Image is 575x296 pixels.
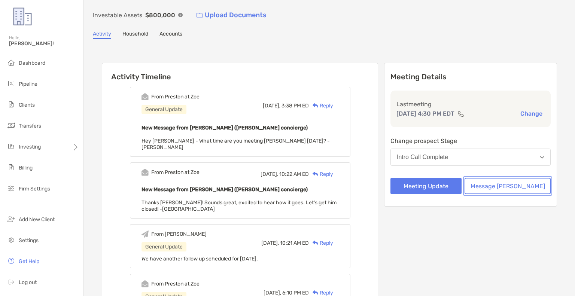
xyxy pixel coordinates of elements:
[159,31,182,39] a: Accounts
[279,171,309,177] span: 10:22 AM ED
[7,79,16,88] img: pipeline icon
[142,169,149,176] img: Event icon
[465,178,551,194] button: Message [PERSON_NAME]
[178,13,183,17] img: Info Icon
[197,13,203,18] img: button icon
[142,199,337,212] span: Thanks [PERSON_NAME]! Sounds great, excited to hear how it goes. Let's get him closed! -[GEOGRAPH...
[397,154,448,161] div: Intro Call Complete
[151,281,200,287] div: From Preston at Zoe
[142,280,149,287] img: Event icon
[313,241,318,245] img: Reply icon
[19,144,41,150] span: Investing
[261,240,279,246] span: [DATE],
[390,149,551,166] button: Intro Call Complete
[19,81,37,87] span: Pipeline
[142,125,308,131] b: New Message from [PERSON_NAME] ([PERSON_NAME] concierge)
[313,172,318,177] img: Reply icon
[309,102,333,110] div: Reply
[396,100,545,109] p: Last meeting
[457,111,464,117] img: communication type
[7,121,16,130] img: transfers icon
[93,31,111,39] a: Activity
[9,40,79,47] span: [PERSON_NAME]!
[142,105,186,114] div: General Update
[282,290,309,296] span: 6:10 PM ED
[9,3,36,30] img: Zoe Logo
[93,10,142,20] p: Investable Assets
[7,256,16,265] img: get-help icon
[7,277,16,286] img: logout icon
[122,31,148,39] a: Household
[19,258,39,265] span: Get Help
[7,163,16,172] img: billing icon
[261,171,278,177] span: [DATE],
[390,72,551,82] p: Meeting Details
[309,170,333,178] div: Reply
[19,186,50,192] span: Firm Settings
[151,231,207,237] div: From [PERSON_NAME]
[7,184,16,193] img: firm-settings icon
[142,93,149,100] img: Event icon
[396,109,454,118] p: [DATE] 4:30 PM EDT
[142,256,258,262] span: We have another follow up scheduled for [DATE].
[7,214,16,223] img: add_new_client icon
[142,186,308,193] b: New Message from [PERSON_NAME] ([PERSON_NAME] concierge)
[151,94,200,100] div: From Preston at Zoe
[264,290,281,296] span: [DATE],
[19,237,39,244] span: Settings
[19,60,45,66] span: Dashboard
[19,279,37,286] span: Log out
[19,165,33,171] span: Billing
[7,235,16,244] img: settings icon
[280,240,309,246] span: 10:21 AM ED
[309,239,333,247] div: Reply
[19,102,35,108] span: Clients
[7,100,16,109] img: clients icon
[142,242,186,251] div: General Update
[7,58,16,67] img: dashboard icon
[19,216,55,223] span: Add New Client
[313,290,318,295] img: Reply icon
[142,231,149,238] img: Event icon
[540,156,544,159] img: Open dropdown arrow
[192,7,271,23] a: Upload Documents
[102,63,378,81] h6: Activity Timeline
[390,178,462,194] button: Meeting Update
[142,138,330,150] span: Hey [PERSON_NAME] - What time are you meeting [PERSON_NAME] [DATE]? -[PERSON_NAME]
[390,136,551,146] p: Change prospect Stage
[282,103,309,109] span: 3:38 PM ED
[19,123,41,129] span: Transfers
[313,103,318,108] img: Reply icon
[151,169,200,176] div: From Preston at Zoe
[518,110,545,118] button: Change
[7,142,16,151] img: investing icon
[263,103,280,109] span: [DATE],
[145,10,175,20] p: $800,000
